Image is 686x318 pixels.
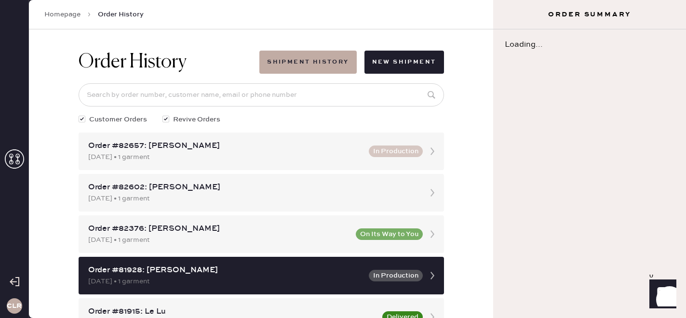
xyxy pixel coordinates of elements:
[88,235,350,245] div: [DATE] • 1 garment
[493,10,686,19] h3: Order Summary
[88,306,377,318] div: Order #81915: Le Lu
[88,223,350,235] div: Order #82376: [PERSON_NAME]
[88,276,363,287] div: [DATE] • 1 garment
[88,140,363,152] div: Order #82657: [PERSON_NAME]
[79,83,444,106] input: Search by order number, customer name, email or phone number
[7,303,22,309] h3: CLR
[88,265,363,276] div: Order #81928: [PERSON_NAME]
[356,228,423,240] button: On Its Way to You
[88,193,417,204] div: [DATE] • 1 garment
[259,51,356,74] button: Shipment History
[640,275,682,316] iframe: Front Chat
[493,29,686,60] div: Loading...
[369,270,423,281] button: In Production
[79,51,187,74] h1: Order History
[98,10,144,19] span: Order History
[89,114,147,125] span: Customer Orders
[44,10,81,19] a: Homepage
[88,182,417,193] div: Order #82602: [PERSON_NAME]
[369,146,423,157] button: In Production
[364,51,444,74] button: New Shipment
[173,114,220,125] span: Revive Orders
[88,152,363,162] div: [DATE] • 1 garment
